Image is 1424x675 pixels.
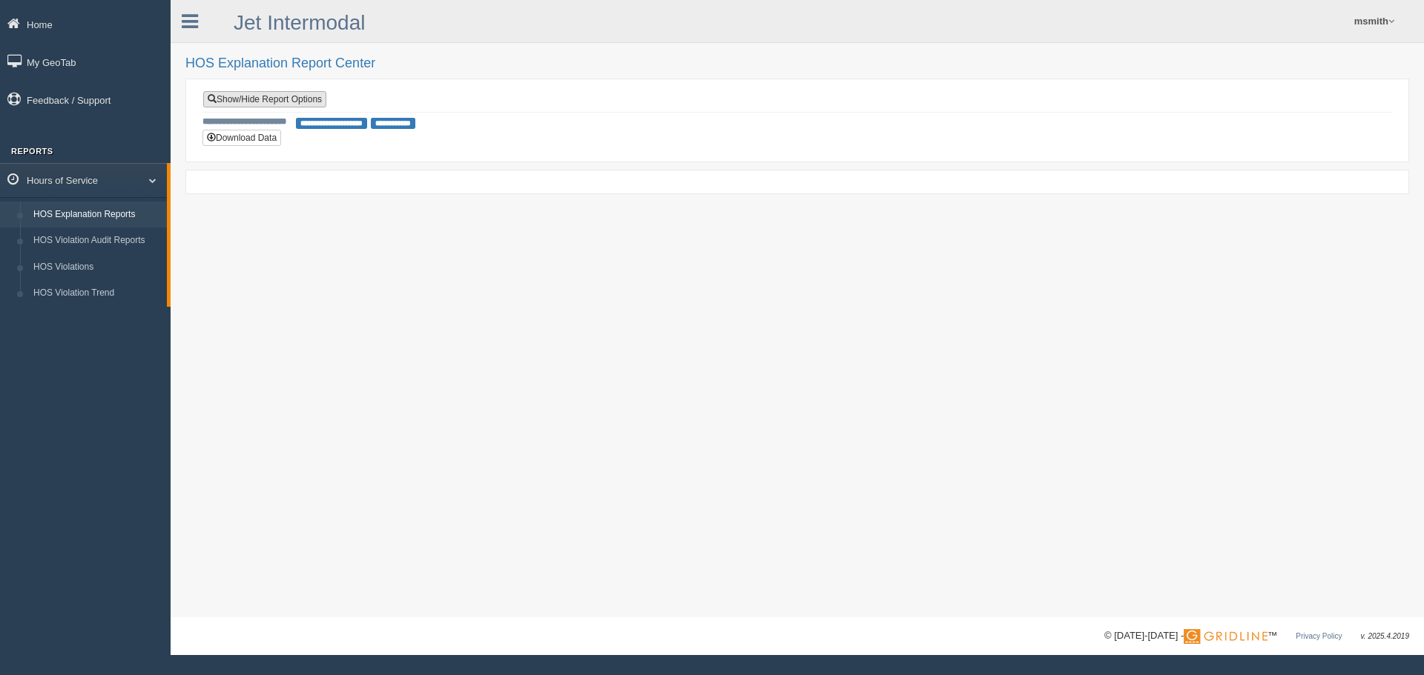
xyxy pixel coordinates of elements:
[1296,632,1342,640] a: Privacy Policy
[27,254,167,281] a: HOS Violations
[202,130,281,146] button: Download Data
[203,91,326,107] a: Show/Hide Report Options
[1184,629,1268,644] img: Gridline
[185,56,1409,71] h2: HOS Explanation Report Center
[27,202,167,228] a: HOS Explanation Reports
[27,280,167,307] a: HOS Violation Trend
[1361,632,1409,640] span: v. 2025.4.2019
[1104,628,1409,644] div: © [DATE]-[DATE] - ™
[27,227,167,254] a: HOS Violation Audit Reports
[234,11,365,34] a: Jet Intermodal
